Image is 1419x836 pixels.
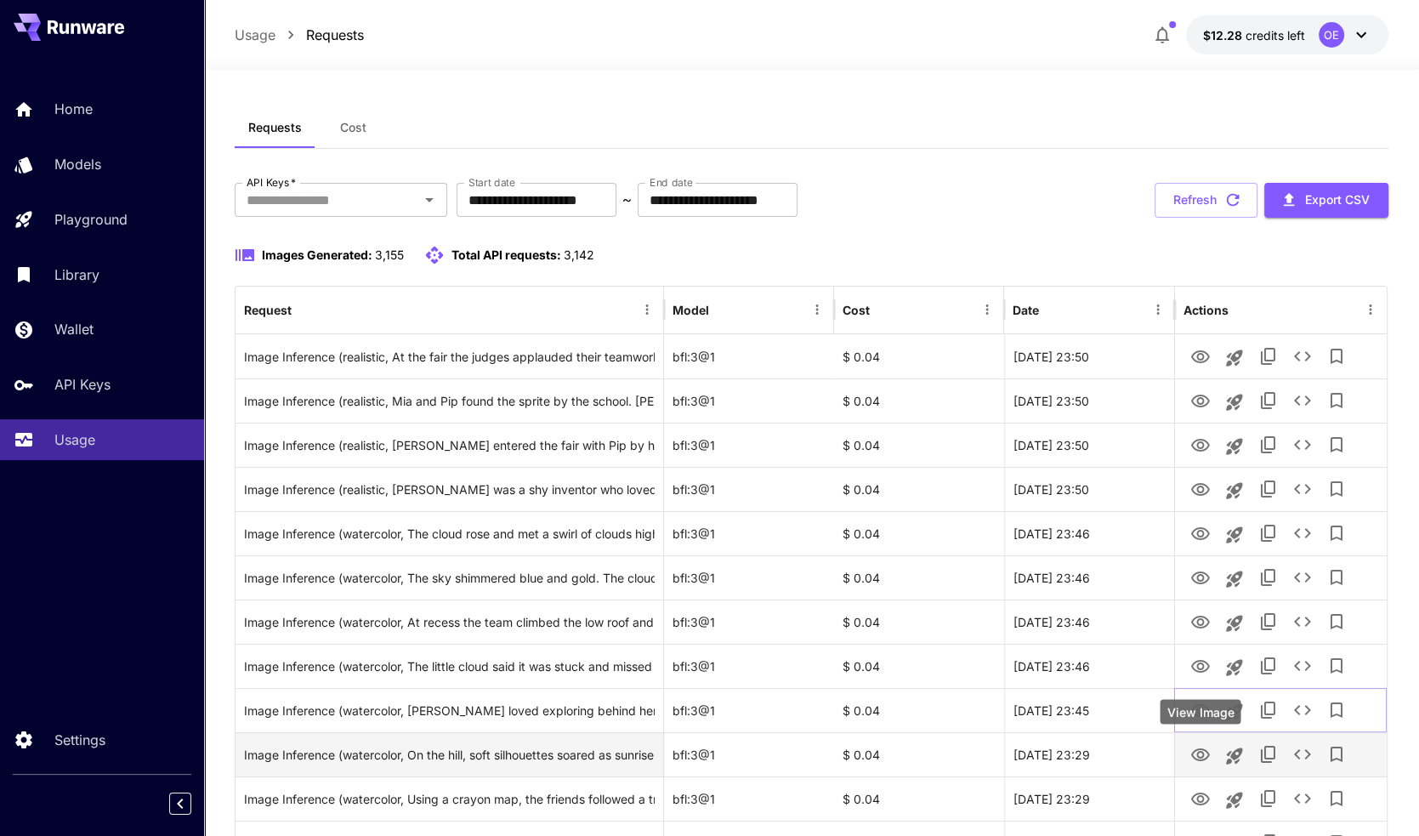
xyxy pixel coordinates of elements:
div: 23 Aug, 2025 23:29 [1004,776,1174,821]
button: Menu [1359,298,1382,321]
div: Click to copy prompt [244,645,655,688]
div: 23 Aug, 2025 23:46 [1004,511,1174,555]
button: See details [1286,693,1320,727]
a: Requests [306,25,364,45]
div: bfl:3@1 [664,776,834,821]
span: $12.28 [1203,28,1246,43]
div: 23 Aug, 2025 23:46 [1004,600,1174,644]
div: Click to copy prompt [244,556,655,600]
span: Cost [340,120,366,135]
button: Launch in playground [1218,695,1252,729]
button: Copy TaskUUID [1252,782,1286,816]
button: Copy TaskUUID [1252,560,1286,594]
button: Menu [805,298,829,321]
div: 23 Aug, 2025 23:50 [1004,467,1174,511]
div: Click to copy prompt [244,335,655,378]
span: credits left [1246,28,1305,43]
div: OE [1319,22,1344,48]
button: Copy TaskUUID [1252,339,1286,373]
div: $12.2803 [1203,26,1305,44]
p: Settings [54,730,105,750]
button: Sort [1041,298,1064,321]
div: Request [244,303,292,317]
button: Sort [711,298,735,321]
button: Copy TaskUUID [1252,737,1286,771]
div: Click to copy prompt [244,512,655,555]
div: Click to copy prompt [244,689,655,732]
button: Launch in playground [1218,651,1252,685]
p: Playground [54,209,128,230]
nav: breadcrumb [235,25,364,45]
div: $ 0.04 [834,600,1004,644]
button: Launch in playground [1218,562,1252,596]
button: Add to library [1320,560,1354,594]
a: Usage [235,25,275,45]
div: bfl:3@1 [664,688,834,732]
p: ~ [622,190,632,210]
button: See details [1286,605,1320,639]
div: Click to copy prompt [244,777,655,821]
button: Copy TaskUUID [1252,649,1286,683]
div: Click to copy prompt [244,600,655,644]
button: Copy TaskUUID [1252,516,1286,550]
label: End date [650,175,692,190]
button: Add to library [1320,339,1354,373]
div: bfl:3@1 [664,555,834,600]
button: Launch in playground [1218,783,1252,817]
div: Click to copy prompt [244,733,655,776]
button: Launch in playground [1218,518,1252,552]
div: $ 0.04 [834,423,1004,467]
span: 3,155 [375,247,404,262]
p: Home [54,99,93,119]
button: Collapse sidebar [169,793,191,815]
span: Requests [248,120,302,135]
button: Add to library [1320,737,1354,771]
span: Total API requests: [451,247,561,262]
button: $12.2803OE [1186,15,1388,54]
button: Menu [975,298,999,321]
p: Library [54,264,99,285]
button: Add to library [1320,693,1354,727]
button: View Image [1183,736,1218,771]
div: Collapse sidebar [182,788,204,819]
button: Menu [1146,298,1170,321]
button: See details [1286,472,1320,506]
button: Sort [871,298,895,321]
button: See details [1286,516,1320,550]
button: Launch in playground [1218,474,1252,508]
div: $ 0.04 [834,467,1004,511]
div: $ 0.04 [834,334,1004,378]
p: Wallet [54,319,94,339]
div: Click to copy prompt [244,424,655,467]
div: 23 Aug, 2025 23:46 [1004,644,1174,688]
div: bfl:3@1 [664,378,834,423]
button: Add to library [1320,472,1354,506]
button: See details [1286,339,1320,373]
div: $ 0.04 [834,555,1004,600]
button: See details [1286,782,1320,816]
button: Sort [293,298,317,321]
div: $ 0.04 [834,644,1004,688]
button: View Image [1183,383,1218,418]
button: Add to library [1320,428,1354,462]
button: Add to library [1320,516,1354,550]
button: View Image [1183,471,1218,506]
button: Add to library [1320,384,1354,418]
div: $ 0.04 [834,511,1004,555]
button: Launch in playground [1218,739,1252,773]
button: View Image [1183,692,1218,727]
button: Menu [635,298,659,321]
button: See details [1286,560,1320,594]
div: bfl:3@1 [664,644,834,688]
button: View Image [1183,781,1218,816]
button: Add to library [1320,605,1354,639]
button: View Image [1183,604,1218,639]
button: Export CSV [1264,183,1388,218]
button: View Image [1183,560,1218,594]
div: bfl:3@1 [664,600,834,644]
div: 23 Aug, 2025 23:50 [1004,334,1174,378]
div: 23 Aug, 2025 23:50 [1004,423,1174,467]
button: Copy TaskUUID [1252,384,1286,418]
p: API Keys [54,374,111,395]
